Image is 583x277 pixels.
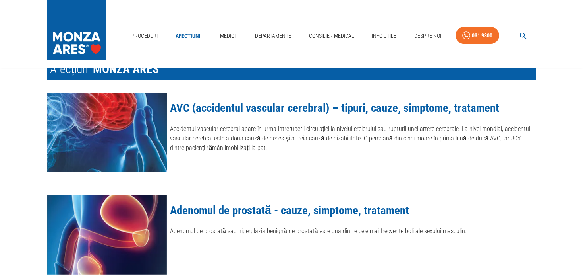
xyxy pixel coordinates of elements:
[172,28,204,44] a: Afecțiuni
[170,203,409,217] a: Adenomul de prostată - cauze, simptome, tratament
[47,195,167,275] img: Adenomul de prostată - cauze, simptome, tratament
[411,28,444,44] a: Despre Noi
[47,93,167,172] img: AVC (accidentul vascular cerebral) – tipuri, cauze, simptome, tratament
[170,101,499,115] a: AVC (accidentul vascular cerebral) – tipuri, cauze, simptome, tratament
[47,59,536,80] h1: Afecțiuni
[306,28,357,44] a: Consilier Medical
[128,28,161,44] a: Proceduri
[93,62,159,76] span: MONZA ARES
[170,226,536,236] p: Adenomul de prostată sau hiperplazia benignă de prostată este una dintre cele mai frecvente boli ...
[252,28,294,44] a: Departamente
[215,28,241,44] a: Medici
[472,31,492,41] div: 031 9300
[456,27,499,44] a: 031 9300
[369,28,400,44] a: Info Utile
[170,124,536,153] p: Accidentul vascular cerebral apare în urma întreruperii circulației la nivelul creierului sau rup...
